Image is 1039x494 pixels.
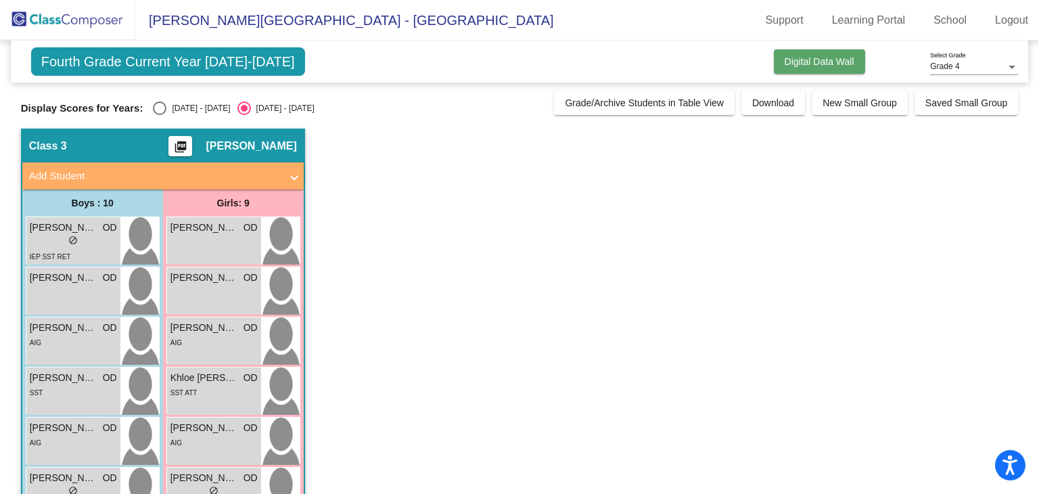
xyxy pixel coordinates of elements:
button: Saved Small Group [915,91,1018,115]
div: [DATE] - [DATE] [251,102,315,114]
span: do_not_disturb_alt [68,235,78,245]
span: [PERSON_NAME][GEOGRAPHIC_DATA] - [GEOGRAPHIC_DATA] [135,9,554,31]
span: New Small Group [823,97,897,108]
span: [PERSON_NAME] [30,471,97,485]
span: Fourth Grade Current Year [DATE]-[DATE] [31,47,305,76]
span: AIG [170,339,182,346]
span: Saved Small Group [925,97,1007,108]
span: [PERSON_NAME] [206,139,296,153]
mat-icon: picture_as_pdf [172,140,189,159]
div: Girls: 9 [163,189,304,217]
span: [PERSON_NAME] [170,271,238,285]
span: AIG [30,339,41,346]
span: OD [103,321,117,335]
span: [PERSON_NAME] [170,321,238,335]
span: Display Scores for Years: [21,102,143,114]
span: [PERSON_NAME] [30,221,97,235]
div: [DATE] - [DATE] [166,102,230,114]
span: OD [103,221,117,235]
span: Grade 4 [930,62,959,71]
a: Logout [984,9,1039,31]
span: SST ATT [170,389,198,397]
button: Print Students Details [168,136,192,156]
button: Download [741,91,805,115]
button: Grade/Archive Students in Table View [554,91,735,115]
span: [PERSON_NAME] [30,371,97,385]
span: AIG [30,439,41,447]
a: Support [755,9,814,31]
span: Khloe [PERSON_NAME] [170,371,238,385]
span: Digital Data Wall [785,56,854,67]
mat-expansion-panel-header: Add Student [22,162,304,189]
span: [PERSON_NAME] [170,471,238,485]
mat-panel-title: Add Student [29,169,281,184]
span: AIG [170,439,182,447]
span: [PERSON_NAME] [PERSON_NAME] [30,421,97,435]
button: Digital Data Wall [774,49,865,74]
span: OD [103,471,117,485]
button: New Small Group [812,91,908,115]
span: [PERSON_NAME] [170,421,238,435]
span: OD [244,271,258,285]
span: Download [752,97,794,108]
span: OD [103,371,117,385]
span: IEP SST RET [30,253,71,261]
span: Grade/Archive Students in Table View [565,97,724,108]
span: OD [103,271,117,285]
span: OD [244,471,258,485]
span: SST [30,389,43,397]
span: [PERSON_NAME] [30,271,97,285]
span: OD [103,421,117,435]
div: Boys : 10 [22,189,163,217]
a: Learning Portal [821,9,917,31]
span: OD [244,371,258,385]
span: OD [244,421,258,435]
span: OD [244,221,258,235]
a: School [923,9,977,31]
span: [PERSON_NAME] [170,221,238,235]
span: OD [244,321,258,335]
span: Class 3 [29,139,67,153]
span: [PERSON_NAME] [30,321,97,335]
mat-radio-group: Select an option [153,102,314,115]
